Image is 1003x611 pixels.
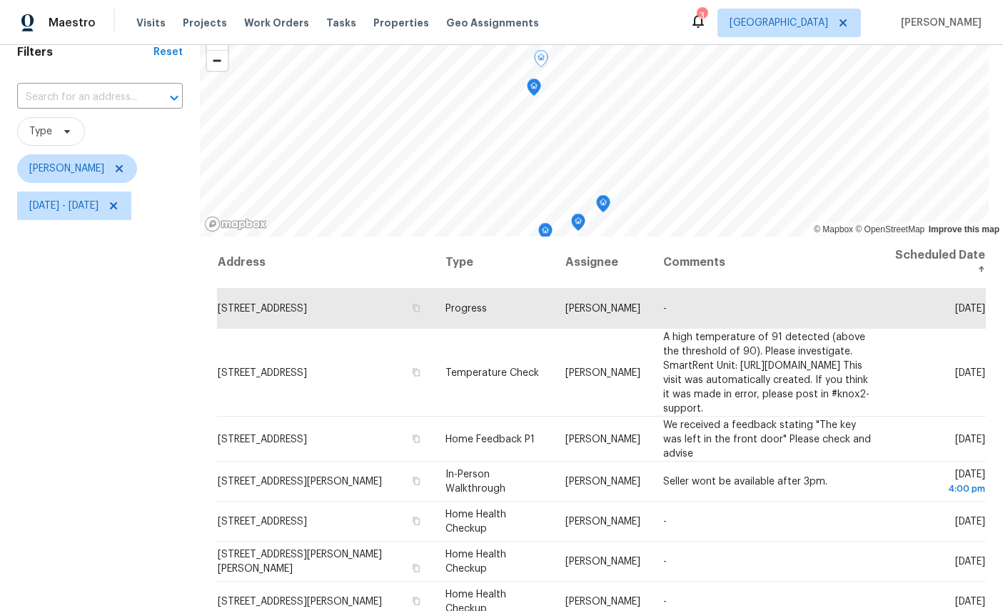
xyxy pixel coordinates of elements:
span: [STREET_ADDRESS][PERSON_NAME][PERSON_NAME] [218,550,382,574]
span: In-Person Walkthrough [445,470,505,494]
span: [STREET_ADDRESS] [218,517,307,527]
button: Zoom out [207,50,228,71]
span: [PERSON_NAME] [565,477,640,487]
a: Improve this map [929,224,999,234]
div: Map marker [571,214,585,236]
button: Copy Address [410,595,423,607]
th: Scheduled Date ↑ [882,237,986,289]
span: [STREET_ADDRESS] [218,304,307,314]
th: Comments [652,237,882,289]
span: Home Health Checkup [445,510,506,534]
button: Copy Address [410,302,423,314]
button: Copy Address [410,432,423,444]
span: [DATE] [894,470,985,496]
a: Mapbox homepage [204,216,267,232]
span: [STREET_ADDRESS][PERSON_NAME] [218,597,382,607]
span: [DATE] [955,304,985,314]
span: [DATE] [955,517,985,527]
span: - [663,517,667,527]
span: Home Feedback P1 [445,434,535,444]
div: 4:00 pm [894,482,985,496]
input: Search for an address... [17,86,143,109]
span: [STREET_ADDRESS][PERSON_NAME] [218,477,382,487]
span: [STREET_ADDRESS] [218,434,307,444]
a: OpenStreetMap [855,224,924,234]
div: 3 [697,9,707,23]
canvas: Map [200,22,989,237]
div: Map marker [527,79,541,101]
div: Map marker [534,50,548,72]
span: We received a feedback stating "The key was left in the front door" Please check and advise [663,419,871,458]
span: [STREET_ADDRESS] [218,367,307,377]
span: Tasks [326,18,356,28]
span: [PERSON_NAME] [29,162,104,176]
span: [DATE] - [DATE] [29,199,99,213]
span: - [663,597,667,607]
button: Copy Address [410,475,423,487]
div: Map marker [596,195,610,217]
div: Map marker [538,223,553,245]
span: Type [29,124,52,139]
span: [PERSON_NAME] [565,517,640,527]
h1: Filters [17,45,153,59]
th: Assignee [554,237,652,289]
span: Properties [373,16,429,30]
span: Zoom out [207,51,228,71]
span: [PERSON_NAME] [565,434,640,444]
span: Work Orders [244,16,309,30]
span: Projects [183,16,227,30]
span: [PERSON_NAME] [565,304,640,314]
span: Seller wont be available after 3pm. [663,477,827,487]
span: - [663,557,667,567]
span: Maestro [49,16,96,30]
th: Type [434,237,554,289]
span: Geo Assignments [446,16,539,30]
span: Home Health Checkup [445,550,506,574]
span: Progress [445,304,487,314]
div: Reset [153,45,183,59]
span: [PERSON_NAME] [895,16,982,30]
span: [PERSON_NAME] [565,557,640,567]
button: Copy Address [410,562,423,575]
span: [DATE] [955,434,985,444]
button: Open [164,88,184,108]
span: [DATE] [955,367,985,377]
span: Visits [136,16,166,30]
span: [PERSON_NAME] [565,597,640,607]
span: A high temperature of 91 detected (above the threshold of 90). Please investigate. SmartRent Unit... [663,332,870,413]
button: Copy Address [410,365,423,378]
span: [GEOGRAPHIC_DATA] [730,16,828,30]
button: Copy Address [410,515,423,527]
span: - [663,304,667,314]
span: Temperature Check [445,367,539,377]
span: [DATE] [955,557,985,567]
a: Mapbox [814,224,853,234]
span: [PERSON_NAME] [565,367,640,377]
span: [DATE] [955,597,985,607]
th: Address [217,237,434,289]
